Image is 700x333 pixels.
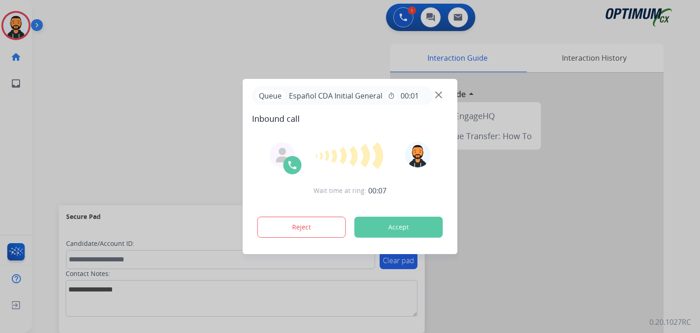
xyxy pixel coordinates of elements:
img: avatar [405,142,430,167]
span: 00:01 [401,90,419,101]
button: Accept [355,217,443,238]
mat-icon: timer [388,92,395,99]
img: call-icon [287,160,298,171]
img: close-button [435,92,442,99]
img: agent-avatar [275,148,290,162]
p: 0.20.1027RC [649,317,691,328]
span: Inbound call [252,112,448,125]
span: 00:07 [368,185,386,196]
button: Reject [257,217,346,238]
p: Queue [256,90,285,101]
span: Español CDA Initial General [285,90,386,101]
span: Wait time at ring: [314,186,366,195]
